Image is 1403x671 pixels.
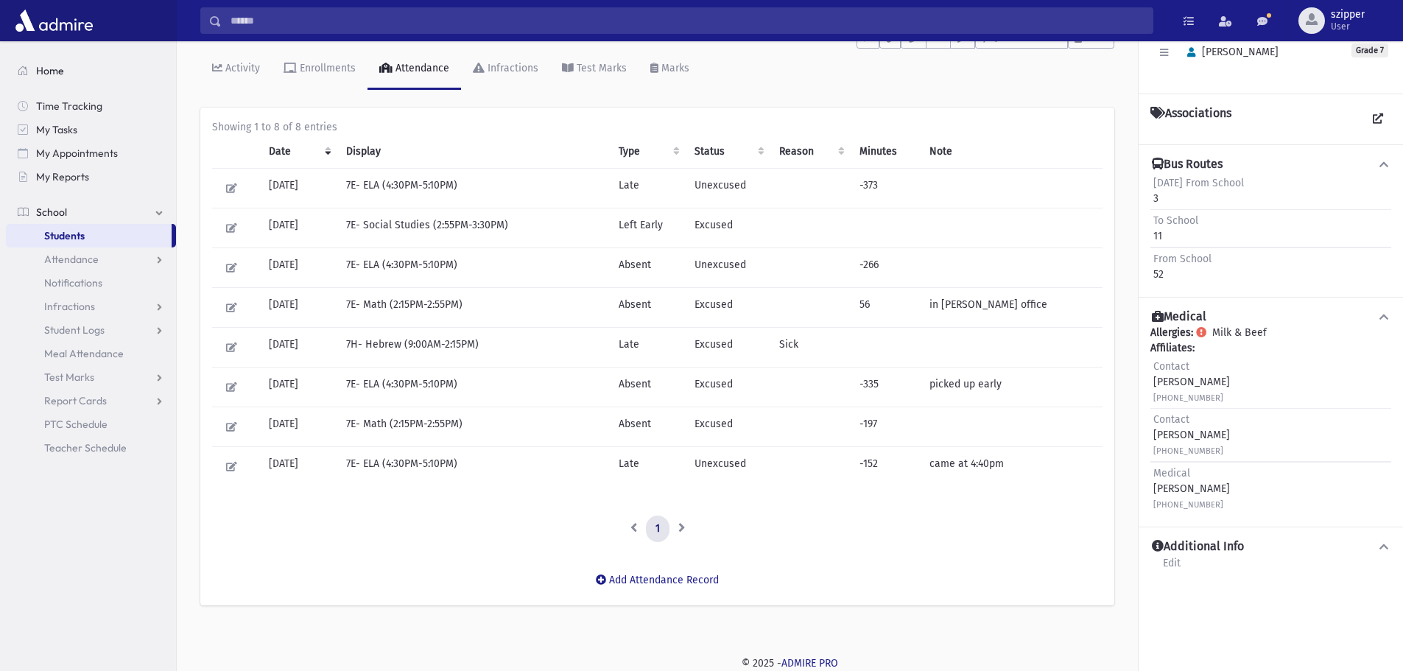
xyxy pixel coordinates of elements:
[574,62,627,74] div: Test Marks
[36,64,64,77] span: Home
[260,169,337,208] td: [DATE]
[686,208,770,248] td: Excused
[851,407,920,447] td: -197
[610,407,686,447] td: Absent
[221,217,242,239] button: Edit
[770,135,851,169] th: Reason: activate to sort column ascending
[260,407,337,447] td: [DATE]
[260,208,337,248] td: [DATE]
[1150,342,1195,354] b: Affiliates:
[221,376,242,398] button: Edit
[686,169,770,208] td: Unexcused
[1153,412,1230,458] div: [PERSON_NAME]
[686,328,770,368] td: Excused
[393,62,449,74] div: Attendance
[6,271,176,295] a: Notifications
[36,147,118,160] span: My Appointments
[1150,157,1391,172] button: Bus Routes
[6,342,176,365] a: Meal Attendance
[1162,555,1181,581] a: Edit
[260,447,337,487] td: [DATE]
[36,205,67,219] span: School
[337,407,610,447] td: 7E- Math (2:15PM-2:55PM)
[221,337,242,358] button: Edit
[686,368,770,407] td: Excused
[921,447,1103,487] td: came at 4:40pm
[260,135,337,169] th: Date: activate to sort column ascending
[222,62,260,74] div: Activity
[6,118,176,141] a: My Tasks
[200,49,272,90] a: Activity
[686,248,770,288] td: Unexcused
[851,135,920,169] th: Minutes
[221,456,242,477] button: Edit
[1153,359,1230,405] div: [PERSON_NAME]
[1153,175,1244,206] div: 3
[368,49,461,90] a: Attendance
[610,135,686,169] th: Type: activate to sort column ascending
[1153,214,1198,227] span: To School
[1365,106,1391,133] a: View all Associations
[921,135,1103,169] th: Note
[6,247,176,271] a: Attendance
[1153,467,1190,479] span: Medical
[610,248,686,288] td: Absent
[6,436,176,460] a: Teacher Schedule
[461,49,550,90] a: Infractions
[921,288,1103,328] td: in [PERSON_NAME] office
[36,170,89,183] span: My Reports
[44,347,124,360] span: Meal Attendance
[212,119,1103,135] div: Showing 1 to 8 of 8 entries
[221,297,242,318] button: Edit
[1150,326,1193,339] b: Allergies:
[851,169,920,208] td: -373
[1152,539,1244,555] h4: Additional Info
[200,656,1379,671] div: © 2025 -
[1153,177,1244,189] span: [DATE] From School
[6,165,176,189] a: My Reports
[586,567,728,594] button: Add Attendance Record
[1150,309,1391,325] button: Medical
[1150,539,1391,555] button: Additional Info
[610,169,686,208] td: Late
[1153,251,1212,282] div: 52
[1153,360,1189,373] span: Contact
[337,169,610,208] td: 7E- ELA (4:30PM-5:10PM)
[639,49,701,90] a: Marks
[36,123,77,136] span: My Tasks
[610,328,686,368] td: Late
[221,416,242,438] button: Edit
[1150,325,1391,515] div: Milk & Beef
[337,288,610,328] td: 7E- Math (2:15PM-2:55PM)
[12,6,96,35] img: AdmirePro
[1181,46,1279,58] span: [PERSON_NAME]
[36,99,102,113] span: Time Tracking
[658,62,689,74] div: Marks
[6,389,176,412] a: Report Cards
[781,657,838,670] a: ADMIRE PRO
[297,62,356,74] div: Enrollments
[260,328,337,368] td: [DATE]
[1153,500,1223,510] small: [PHONE_NUMBER]
[260,368,337,407] td: [DATE]
[6,295,176,318] a: Infractions
[44,300,95,313] span: Infractions
[686,135,770,169] th: Status: activate to sort column ascending
[6,200,176,224] a: School
[44,276,102,289] span: Notifications
[686,407,770,447] td: Excused
[770,328,851,368] td: Sick
[1150,106,1231,133] h4: Associations
[44,370,94,384] span: Test Marks
[610,208,686,248] td: Left Early
[1153,253,1212,265] span: From School
[851,447,920,487] td: -152
[851,368,920,407] td: -335
[1153,393,1223,403] small: [PHONE_NUMBER]
[337,368,610,407] td: 7E- ELA (4:30PM-5:10PM)
[337,208,610,248] td: 7E- Social Studies (2:55PM-3:30PM)
[222,7,1153,34] input: Search
[851,248,920,288] td: -266
[851,288,920,328] td: 56
[1351,43,1388,57] span: Grade 7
